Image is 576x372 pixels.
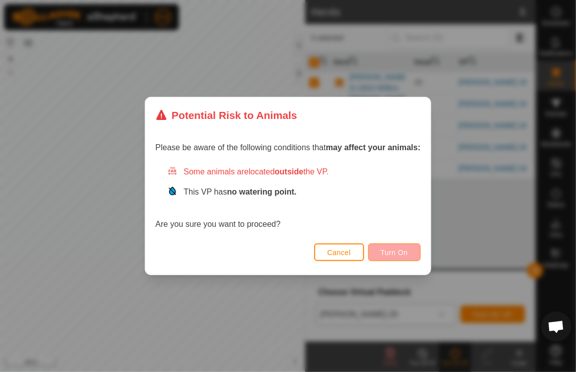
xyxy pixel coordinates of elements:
[314,243,364,261] button: Cancel
[167,166,421,178] div: Some animals are
[155,107,297,123] div: Potential Risk to Animals
[249,167,329,176] span: located the VP.
[326,143,421,152] strong: may affect your animals:
[155,166,421,230] div: Are you sure you want to proceed?
[541,312,571,342] div: Open chat
[275,167,304,176] strong: outside
[227,188,297,196] strong: no watering point.
[327,249,351,257] span: Cancel
[368,243,421,261] button: Turn On
[381,249,408,257] span: Turn On
[184,188,297,196] span: This VP has
[155,143,421,152] span: Please be aware of the following conditions that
